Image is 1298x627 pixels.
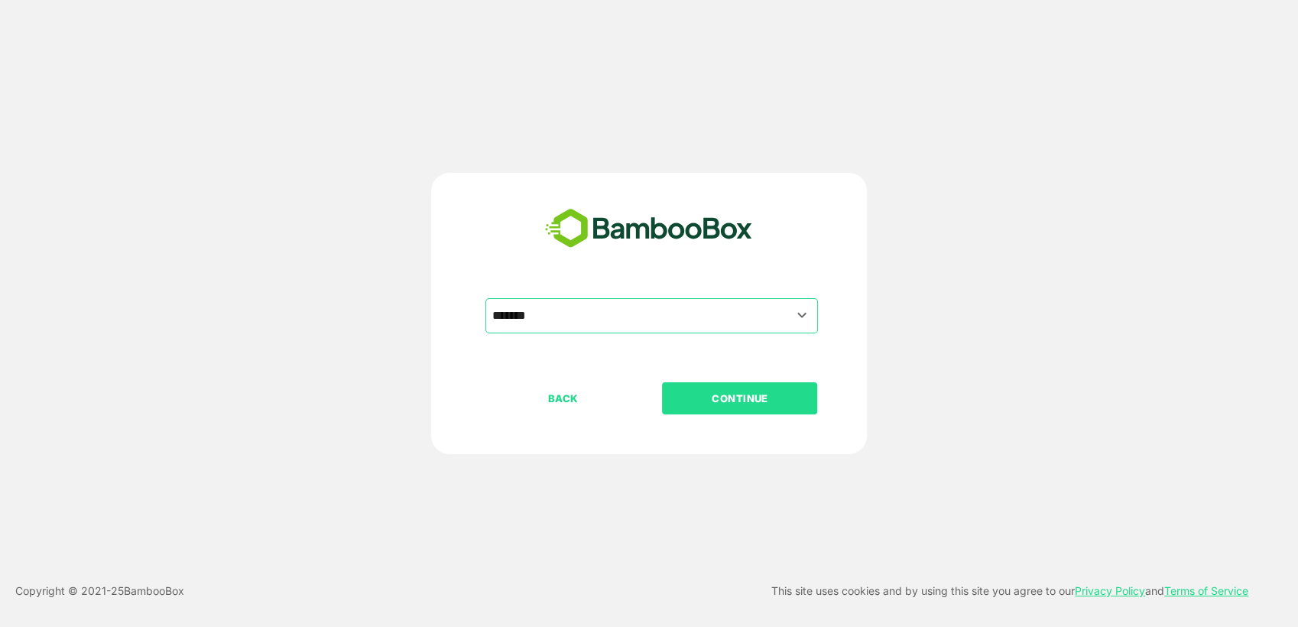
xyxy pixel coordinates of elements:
p: Copyright © 2021- 25 BambooBox [15,582,184,600]
a: Privacy Policy [1075,584,1145,597]
p: This site uses cookies and by using this site you agree to our and [771,582,1248,600]
button: Open [792,305,813,326]
a: Terms of Service [1164,584,1248,597]
p: CONTINUE [664,390,816,407]
button: BACK [485,382,641,414]
p: BACK [487,390,640,407]
button: CONTINUE [662,382,817,414]
img: bamboobox [537,203,761,254]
